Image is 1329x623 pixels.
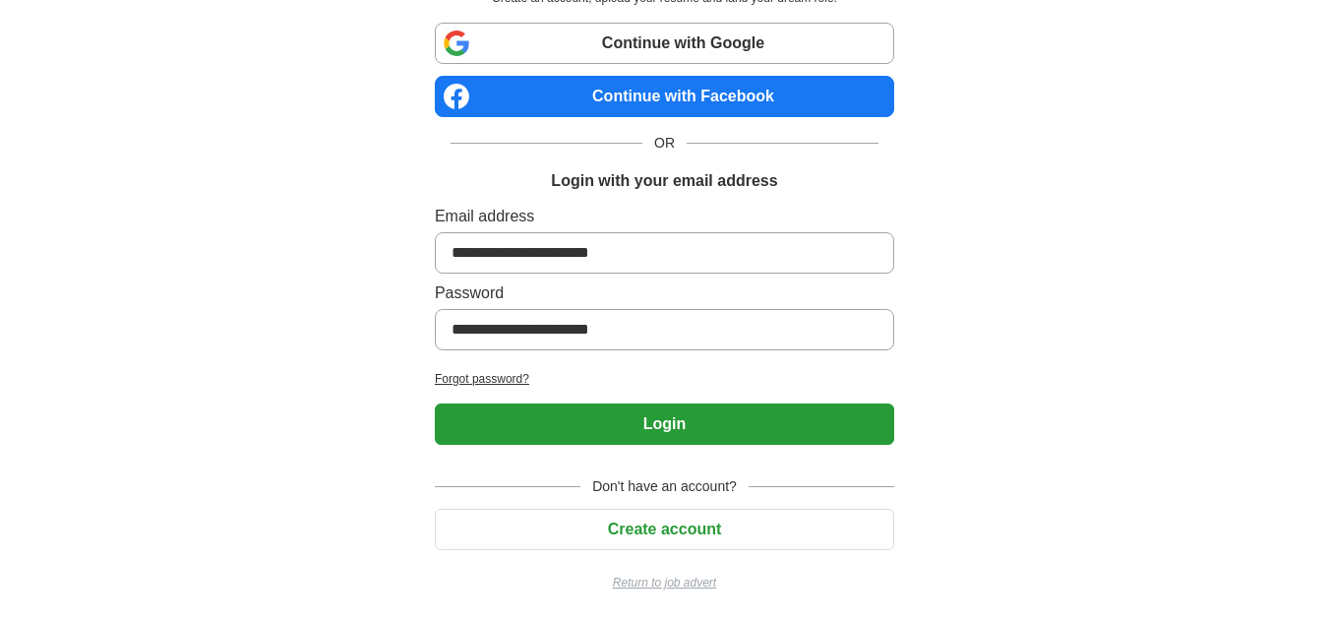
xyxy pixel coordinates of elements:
[642,133,687,154] span: OR
[435,23,894,64] a: Continue with Google
[435,404,894,445] button: Login
[435,574,894,592] a: Return to job advert
[435,521,894,537] a: Create account
[551,169,777,193] h1: Login with your email address
[435,509,894,550] button: Create account
[435,370,894,388] a: Forgot password?
[435,76,894,117] a: Continue with Facebook
[435,281,894,305] label: Password
[580,476,749,497] span: Don't have an account?
[435,205,894,228] label: Email address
